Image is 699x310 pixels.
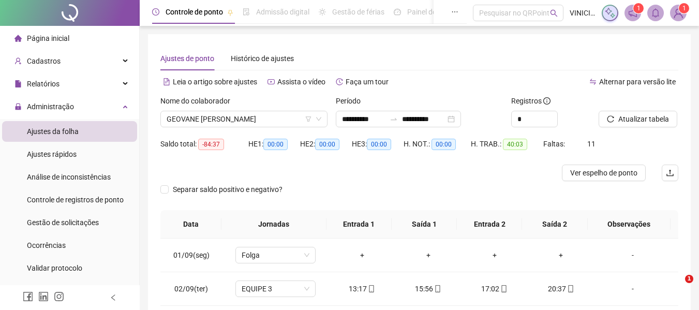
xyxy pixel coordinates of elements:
span: dashboard [394,8,401,16]
span: 02/09(ter) [174,285,208,293]
span: Relatórios [27,80,60,88]
span: Alternar para versão lite [599,78,676,86]
div: 15:56 [404,283,453,294]
div: 17:02 [470,283,519,294]
span: Ajustes da folha [27,127,79,136]
span: file [14,80,22,87]
span: 1 [637,5,641,12]
span: Separar saldo positivo e negativo? [169,184,287,195]
span: 00:00 [315,139,339,150]
span: Controle de registros de ponto [27,196,124,204]
span: left [110,294,117,301]
span: Página inicial [27,34,69,42]
span: Histórico de ajustes [231,54,294,63]
span: ellipsis [451,8,458,16]
span: Validar protocolo [27,264,82,272]
img: 59819 [671,5,686,21]
div: H. TRAB.: [471,138,543,150]
span: info-circle [543,97,551,105]
span: youtube [267,78,275,85]
span: Administração [27,102,74,111]
span: file-done [243,8,250,16]
th: Entrada 1 [326,210,392,239]
th: Entrada 2 [457,210,522,239]
div: + [536,249,586,261]
div: HE 1: [248,138,300,150]
span: reload [607,115,614,123]
span: Gestão de férias [332,8,384,16]
span: instagram [54,291,64,302]
sup: Atualize o seu contato no menu Meus Dados [679,3,689,13]
span: 1 [682,5,686,12]
span: -84:37 [198,139,224,150]
div: 20:37 [536,283,586,294]
div: HE 2: [300,138,352,150]
div: + [470,249,519,261]
sup: 1 [633,3,644,13]
span: Registros [511,95,551,107]
span: facebook [23,291,33,302]
span: Admissão digital [256,8,309,16]
span: notification [628,8,637,18]
span: file-text [163,78,170,85]
span: VINICIUS [570,7,596,19]
span: Observações [596,218,662,230]
span: Ajustes de ponto [160,54,214,63]
label: Nome do colaborador [160,95,237,107]
span: Assista o vídeo [277,78,325,86]
span: GEOVANE JESUS DOS SANTOS [167,111,321,127]
span: Ajustes rápidos [27,150,77,158]
span: 00:00 [263,139,288,150]
iframe: Intercom live chat [664,275,689,300]
span: 40:03 [503,139,527,150]
button: Atualizar tabela [599,111,677,127]
div: H. NOT.: [404,138,471,150]
span: linkedin [38,291,49,302]
span: lock [14,103,22,110]
span: filter [305,116,311,122]
span: pushpin [227,9,233,16]
span: swap [589,78,597,85]
div: + [404,249,453,261]
span: Ver espelho de ponto [570,167,637,179]
div: 13:17 [337,283,387,294]
label: Período [336,95,367,107]
span: 00:00 [367,139,391,150]
span: mobile [566,285,574,292]
span: search [550,9,558,17]
span: EQUIPE 3 [242,281,309,297]
th: Jornadas [221,210,326,239]
span: Folga [242,247,309,263]
span: Atualizar tabela [618,113,669,125]
span: mobile [367,285,375,292]
span: down [316,116,322,122]
span: clock-circle [152,8,159,16]
span: Gestão de solicitações [27,218,99,227]
span: mobile [499,285,508,292]
th: Data [160,210,221,239]
span: Análise de inconsistências [27,173,111,181]
span: bell [651,8,660,18]
span: 1 [685,275,693,283]
th: Saída 1 [392,210,457,239]
span: user-add [14,57,22,65]
span: sun [319,8,326,16]
span: Ocorrências [27,241,66,249]
div: - [602,283,663,294]
span: history [336,78,343,85]
span: Painel do DP [407,8,448,16]
button: Ver espelho de ponto [562,165,646,181]
span: 01/09(seg) [173,251,210,259]
span: swap-right [390,115,398,123]
div: - [602,249,663,261]
span: home [14,35,22,42]
th: Saída 2 [522,210,587,239]
span: Faltas: [543,140,567,148]
div: Saldo total: [160,138,248,150]
img: sparkle-icon.fc2bf0ac1784a2077858766a79e2daf3.svg [604,7,616,19]
span: Leia o artigo sobre ajustes [173,78,257,86]
span: to [390,115,398,123]
span: Faça um tour [346,78,389,86]
span: 11 [587,140,596,148]
div: HE 3: [352,138,404,150]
